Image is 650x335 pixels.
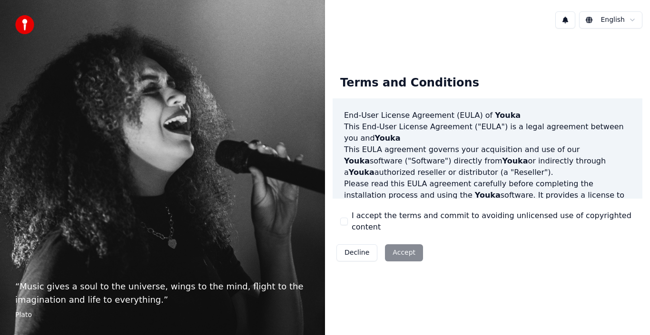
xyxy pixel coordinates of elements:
span: Youka [495,111,521,120]
img: youka [15,15,34,34]
button: Decline [336,244,377,261]
p: This End-User License Agreement ("EULA") is a legal agreement between you and [344,121,631,144]
label: I accept the terms and commit to avoiding unlicensed use of copyrighted content [352,210,635,233]
h3: End-User License Agreement (EULA) of [344,110,631,121]
div: Terms and Conditions [333,68,487,98]
span: Youka [349,168,374,177]
span: Youka [475,191,501,200]
p: This EULA agreement governs your acquisition and use of our software ("Software") directly from o... [344,144,631,178]
p: Please read this EULA agreement carefully before completing the installation process and using th... [344,178,631,224]
span: Youka [344,156,370,165]
span: Youka [502,156,528,165]
footer: Plato [15,310,310,320]
p: “ Music gives a soul to the universe, wings to the mind, flight to the imagination and life to ev... [15,280,310,306]
span: Youka [375,134,401,143]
